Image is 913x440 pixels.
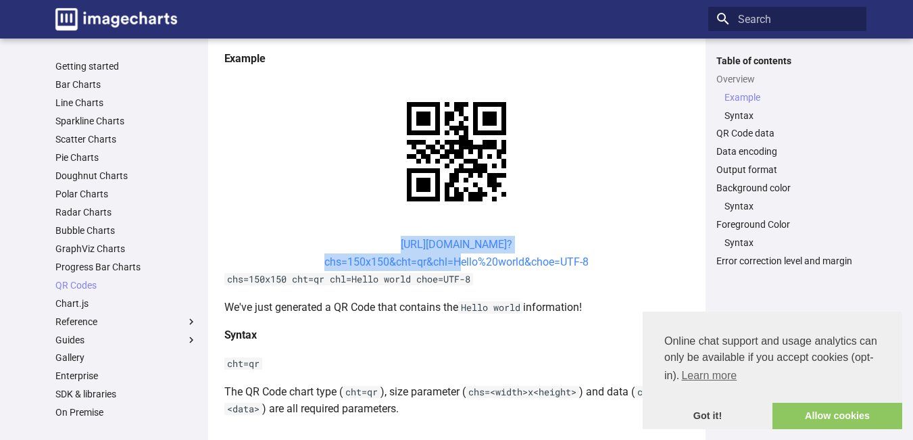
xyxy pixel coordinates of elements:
nav: Background color [716,200,858,212]
code: cht=qr [224,358,262,370]
a: QR Code data [716,127,858,139]
nav: Foreground Color [716,237,858,249]
code: Hello world [458,301,523,314]
a: dismiss cookie message [643,403,772,430]
label: Guides [55,334,197,346]
a: Getting started [55,60,197,72]
nav: Overview [716,91,858,122]
a: Bar Charts [55,78,197,91]
code: chs=<width>x<height> [466,386,579,398]
a: Scatter Charts [55,133,197,145]
a: Bubble Charts [55,224,197,237]
nav: Table of contents [708,55,866,268]
a: Syntax [724,109,858,122]
h4: Example [224,50,689,68]
a: Foreground Color [716,218,858,230]
code: chs=150x150 cht=qr chl=Hello world choe=UTF-8 [224,273,473,285]
a: Error correction level and margin [716,255,858,267]
a: [URL][DOMAIN_NAME]?chs=150x150&cht=qr&chl=Hello%20world&choe=UTF-8 [324,238,589,268]
a: Data encoding [716,145,858,157]
a: Pie Charts [55,151,197,164]
a: Progress Bar Charts [55,261,197,273]
a: Syntax [724,237,858,249]
a: Chart.js [55,297,197,310]
a: Sparkline Charts [55,115,197,127]
label: Table of contents [708,55,866,67]
a: Gallery [55,351,197,364]
a: On Premise [55,406,197,418]
a: Syntax [724,200,858,212]
img: chart [383,78,530,225]
p: We've just generated a QR Code that contains the information! [224,299,689,316]
p: The QR Code chart type ( ), size parameter ( ) and data ( ) are all required parameters. [224,383,689,418]
a: Radar Charts [55,206,197,218]
a: QR Codes [55,279,197,291]
a: Background color [716,182,858,194]
a: Image-Charts documentation [50,3,182,36]
a: Overview [716,73,858,85]
a: Enterprise [55,370,197,382]
div: cookieconsent [643,312,902,429]
a: Polar Charts [55,188,197,200]
img: logo [55,8,177,30]
a: learn more about cookies [679,366,739,386]
code: cht=qr [343,386,380,398]
a: Output format [716,164,858,176]
a: Line Charts [55,97,197,109]
a: Doughnut Charts [55,170,197,182]
a: GraphViz Charts [55,243,197,255]
span: Online chat support and usage analytics can only be available if you accept cookies (opt-in). [664,333,881,386]
a: SDK & libraries [55,388,197,400]
input: Search [708,7,866,31]
a: Example [724,91,858,103]
a: allow cookies [772,403,902,430]
label: Reference [55,316,197,328]
h4: Syntax [224,326,689,344]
